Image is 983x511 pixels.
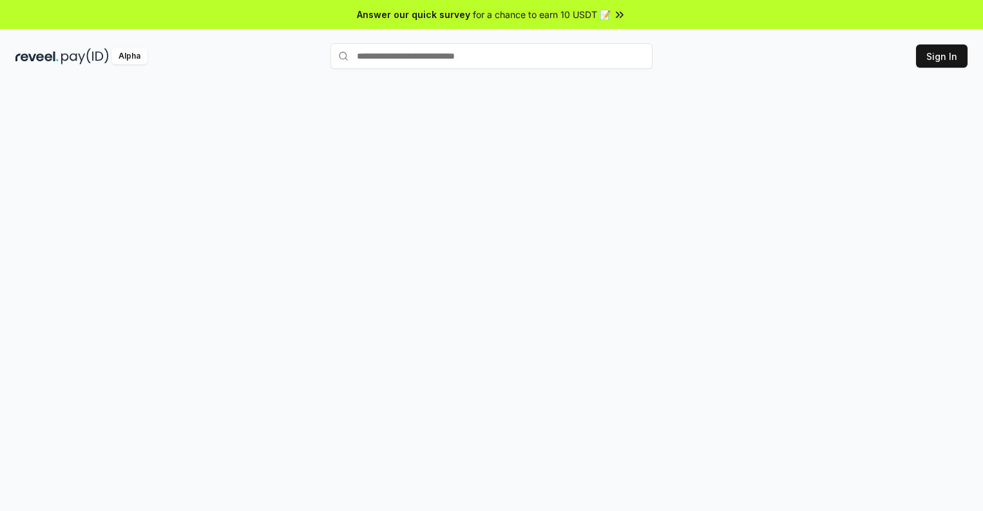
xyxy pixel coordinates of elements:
[473,8,611,21] span: for a chance to earn 10 USDT 📝
[357,8,470,21] span: Answer our quick survey
[916,44,968,68] button: Sign In
[15,48,59,64] img: reveel_dark
[111,48,148,64] div: Alpha
[61,48,109,64] img: pay_id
